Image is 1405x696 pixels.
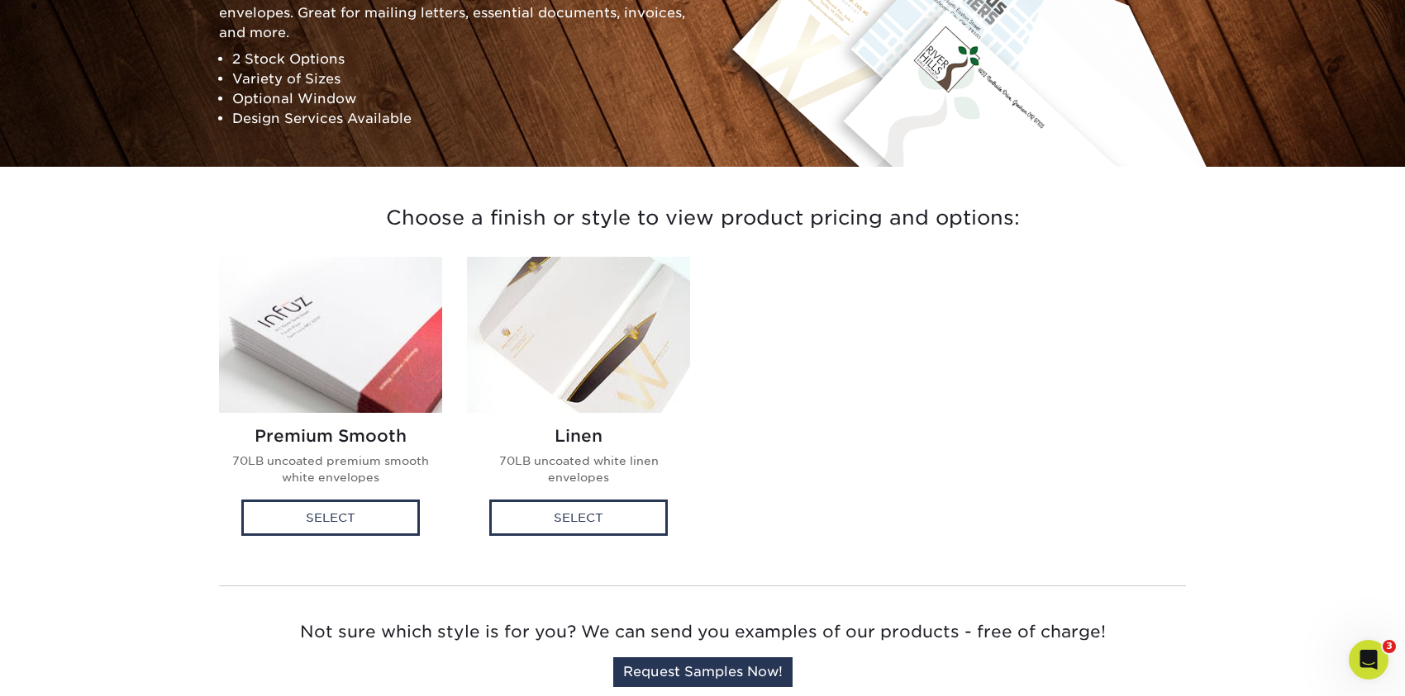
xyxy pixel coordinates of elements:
p: Not sure which style is for you? We can send you examples of our products - free of charge! [219,619,1186,644]
p: 70LB uncoated white linen envelopes [480,452,677,486]
div: Select [489,500,668,536]
span: 3 [1383,640,1396,653]
div: Select [241,500,420,536]
li: Optional Window [232,88,690,108]
li: 2 Stock Options [232,49,690,69]
li: Variety of Sizes [232,69,690,88]
h2: Premium Smooth [232,426,429,446]
li: Design Services Available [232,108,690,128]
a: Linen Envelopes Linen 70LB uncoated white linen envelopes Select [467,257,690,552]
a: Request Samples Now! [613,657,793,687]
h3: Choose a finish or style to view product pricing and options: [219,187,1186,250]
p: 70LB uncoated premium smooth white envelopes [232,452,429,486]
h2: Linen [480,426,677,446]
img: Premium Smooth Envelopes [219,257,442,413]
iframe: Intercom live chat [1349,640,1388,679]
img: Linen Envelopes [467,257,690,413]
a: Premium Smooth Envelopes Premium Smooth 70LB uncoated premium smooth white envelopes Select [219,257,442,552]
